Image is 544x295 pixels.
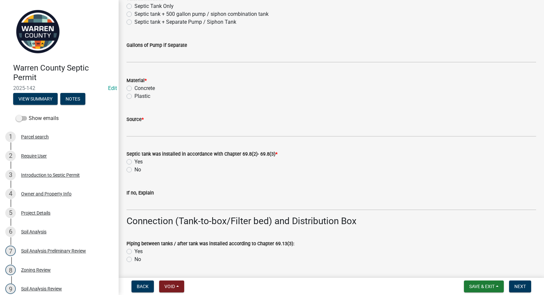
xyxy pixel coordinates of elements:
div: Soil Analysis Review [21,286,62,291]
div: 5 [5,208,16,218]
label: Septic tank + Separate Pump / Siphon Tank [134,18,236,26]
div: 3 [5,170,16,180]
span: Void [164,284,175,289]
span: Next [514,284,526,289]
h4: Warren County Septic Permit [13,63,113,82]
label: Plastic [134,92,150,100]
div: 6 [5,226,16,237]
label: No [134,166,141,174]
label: Piping between tanks / after tank was installed according to Chapter 69.13(3): [127,242,294,246]
a: Edit [108,85,117,91]
div: Parcel search [21,134,49,139]
div: Require User [21,154,47,158]
div: Introduction to Septic Permit [21,173,80,177]
div: 8 [5,265,16,275]
label: No [134,255,141,263]
h3: Connection (Tank-to-box/Filter bed) and Distribution Box [127,216,536,227]
label: If no, Explain [127,191,154,195]
label: Yes [134,248,143,255]
img: Warren County, Iowa [13,7,63,56]
label: Concrete [134,84,155,92]
button: Void [159,280,184,292]
button: Back [131,280,154,292]
div: 9 [5,283,16,294]
wm-modal-confirm: Summary [13,97,58,102]
div: Owner and Property Info [21,192,72,196]
div: Soil Analysis Preliminary Review [21,249,86,253]
div: Zoning Review [21,268,51,272]
label: Septic Tank Only [134,2,174,10]
label: Septic tank was installed in accordance with Chapter 69.8(2)- 69.8(3) [127,152,277,157]
div: 1 [5,132,16,142]
button: Notes [60,93,85,105]
label: Material [127,78,147,83]
div: 7 [5,246,16,256]
div: 2 [5,151,16,161]
label: Gallons of Pump if Separate [127,43,187,48]
div: Project Details [21,211,50,215]
span: Save & Exit [469,284,495,289]
span: Back [137,284,149,289]
button: View Summary [13,93,58,105]
div: Soil Analysis [21,229,46,234]
label: Yes [134,158,143,166]
wm-modal-confirm: Edit Application Number [108,85,117,91]
span: 2025-142 [13,85,105,91]
button: Save & Exit [464,280,504,292]
button: Next [509,280,531,292]
label: Septic tank + 500 gallon pump / siphon combination tank [134,10,269,18]
wm-modal-confirm: Notes [60,97,85,102]
div: 4 [5,189,16,199]
label: Source [127,117,144,122]
label: Show emails [16,114,59,122]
